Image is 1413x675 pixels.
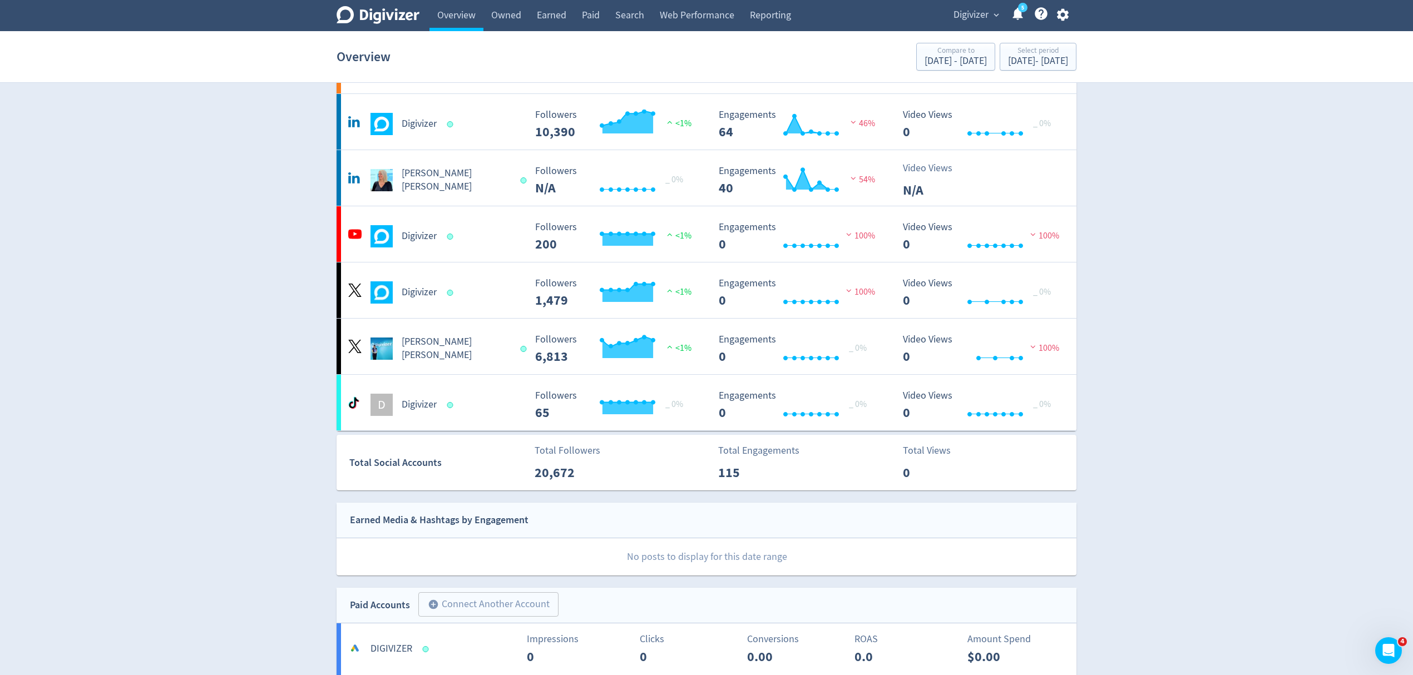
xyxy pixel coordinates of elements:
span: Data last synced: 14 Aug 2025, 7:01pm (AEST) [447,234,457,240]
p: ROAS [854,632,955,647]
img: negative-performance.svg [843,230,854,239]
button: Select period[DATE]- [DATE] [1000,43,1076,71]
span: _ 0% [849,343,867,354]
span: _ 0% [849,399,867,410]
a: DDigivizer Followers 65 Followers 65 _ 0% Engagements 0 Engagements 0 _ 0% Video Views 0 Video Vi... [337,375,1076,430]
a: Emma Lo Russo undefined[PERSON_NAME] [PERSON_NAME] Followers N/A Followers N/A _ 0% Engagements 4... [337,150,1076,206]
text: 5 [1021,4,1024,12]
span: Data last synced: 14 Aug 2025, 11:01pm (AEST) [447,121,457,127]
svg: Engagements 0 [713,334,880,364]
span: _ 0% [1033,399,1051,410]
h5: DIGIVIZER [370,642,412,656]
svg: Video Views 0 [897,278,1064,307]
img: positive-performance.svg [664,230,675,239]
span: 100% [1027,230,1059,241]
p: 20,672 [535,463,599,483]
svg: Engagements 64 [713,110,880,139]
a: Digivizer undefinedDigivizer Followers 200 Followers 200 <1% Engagements 0 Engagements 0 100% Vid... [337,206,1076,262]
svg: Video Views 0 [897,222,1064,251]
span: 54% [848,174,875,185]
img: positive-performance.svg [664,286,675,295]
a: Connect Another Account [410,594,559,617]
svg: Followers 10,390 [530,110,696,139]
button: Connect Another Account [418,592,559,617]
p: Amount Spend [967,632,1068,647]
img: Emma Lo Russo undefined [370,169,393,191]
span: Data last synced: 14 Aug 2025, 7:01pm (AEST) [423,646,432,652]
span: 100% [1027,343,1059,354]
p: Total Views [903,443,967,458]
svg: Engagements 0 [713,222,880,251]
span: Data last synced: 14 Aug 2025, 11:01pm (AEST) [520,177,530,183]
span: 100% [843,286,875,297]
svg: Video Views 0 [897,334,1064,364]
a: 5 [1018,3,1027,12]
h5: [PERSON_NAME] [PERSON_NAME] [402,335,510,362]
div: Total Social Accounts [349,455,527,471]
span: _ 0% [665,174,683,185]
div: [DATE] - [DATE] [925,56,987,66]
p: Total Followers [535,443,600,458]
iframe: Intercom live chat [1375,637,1402,664]
img: Emma Lo Russo undefined [370,337,393,360]
img: positive-performance.svg [664,118,675,126]
h5: Digivizer [402,117,437,131]
p: N/A [903,180,967,200]
img: Digivizer undefined [370,113,393,135]
svg: Followers 1,479 [530,278,696,307]
svg: Video Views 0 [897,110,1064,139]
svg: Engagements 0 [713,390,880,420]
img: negative-performance.svg [843,286,854,295]
div: Select period [1008,47,1068,56]
h5: Digivizer [402,286,437,299]
span: _ 0% [665,399,683,410]
p: No posts to display for this date range [337,538,1076,575]
h1: Overview [337,39,391,75]
h5: Digivizer [402,398,437,411]
div: Paid Accounts [350,597,410,613]
p: Total Engagements [718,443,799,458]
img: negative-performance.svg [848,174,859,182]
div: D [370,394,393,416]
div: [DATE] - [DATE] [1008,56,1068,66]
svg: Engagements 40 [713,166,880,195]
span: <1% [664,118,691,129]
div: Compare to [925,47,987,56]
h5: Digivizer [402,230,437,243]
span: Data last synced: 15 Aug 2025, 1:02pm (AEST) [520,346,530,352]
p: 0 [903,463,967,483]
img: positive-performance.svg [664,343,675,351]
span: <1% [664,230,691,241]
img: negative-performance.svg [1027,343,1039,351]
img: Digivizer undefined [370,225,393,247]
p: Clicks [640,632,740,647]
span: 100% [843,230,875,241]
svg: Followers 200 [530,222,696,251]
p: 0.0 [854,647,918,667]
span: 4 [1398,637,1407,646]
img: negative-performance.svg [848,118,859,126]
svg: Engagements 0 [713,278,880,307]
p: Impressions [527,632,628,647]
p: 115 [718,463,782,483]
button: Digivizer [950,6,1002,24]
img: negative-performance.svg [1027,230,1039,239]
button: Compare to[DATE] - [DATE] [916,43,995,71]
span: Digivizer [953,6,989,24]
span: _ 0% [1033,286,1051,297]
svg: Video Views 0 [897,390,1064,420]
span: Data last synced: 15 Aug 2025, 12:02am (AEST) [447,290,457,296]
svg: Followers N/A [530,166,696,195]
a: Emma Lo Russo undefined[PERSON_NAME] [PERSON_NAME] Followers 6,813 Followers 6,813 <1% Engagement... [337,319,1076,374]
p: $0.00 [967,647,1031,667]
span: _ 0% [1033,118,1051,129]
p: Video Views [903,161,967,176]
a: Digivizer undefinedDigivizer Followers 1,479 Followers 1,479 <1% Engagements 0 Engagements 0 100%... [337,262,1076,318]
span: 46% [848,118,875,129]
span: add_circle [428,599,439,610]
img: Digivizer undefined [370,281,393,304]
p: 0 [527,647,591,667]
svg: Followers 6,813 [530,334,696,364]
span: expand_more [991,10,1001,20]
h5: [PERSON_NAME] [PERSON_NAME] [402,167,510,193]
